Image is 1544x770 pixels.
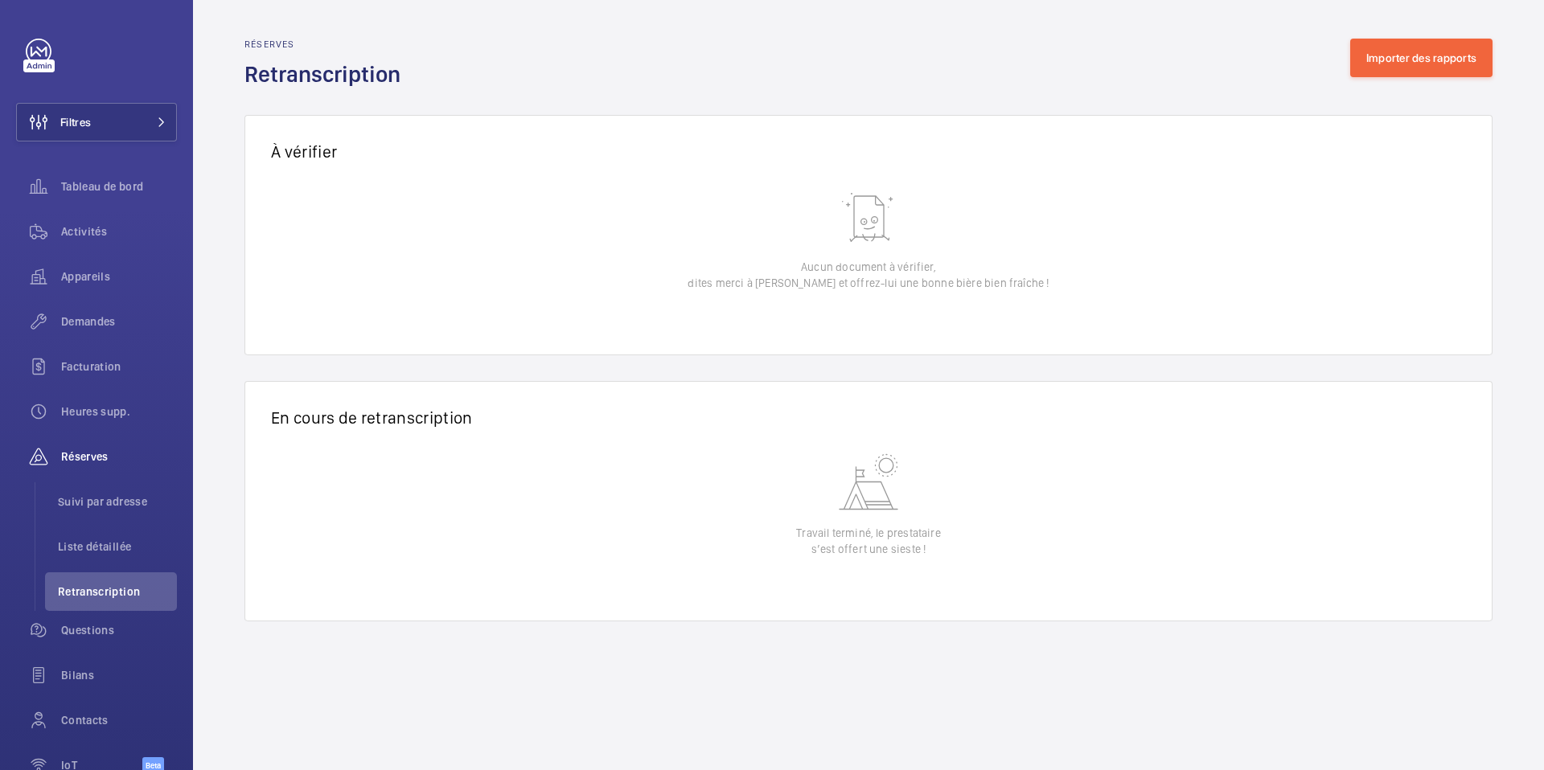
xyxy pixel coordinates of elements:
[61,403,177,420] span: Heures supp.
[61,712,177,728] span: Contacts
[58,494,177,510] span: Suivi par adresse
[61,223,177,240] span: Activités
[244,59,410,89] h1: Retranscription
[61,622,177,638] span: Questions
[16,103,177,141] button: Filtres
[688,259,1049,291] p: Aucun document à vérifier, dites merci à [PERSON_NAME] et offrez-lui une bonne bière bien fraîche !
[61,178,177,195] span: Tableau de bord
[271,141,337,162] span: À vérifier
[61,667,177,683] span: Bilans
[1350,39,1493,77] button: Importer des rapports
[58,539,177,555] span: Liste détaillée
[58,584,177,600] span: Retranscription
[60,114,91,130] span: Filtres
[244,381,1493,453] div: En cours de retranscription
[61,313,177,330] span: Demandes
[61,448,177,465] span: Réserves
[61,358,177,375] span: Facturation
[61,268,177,285] span: Appareils
[244,39,410,50] h2: Réserves
[796,525,941,557] p: Travail terminé, le prestataire s’est offert une sieste !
